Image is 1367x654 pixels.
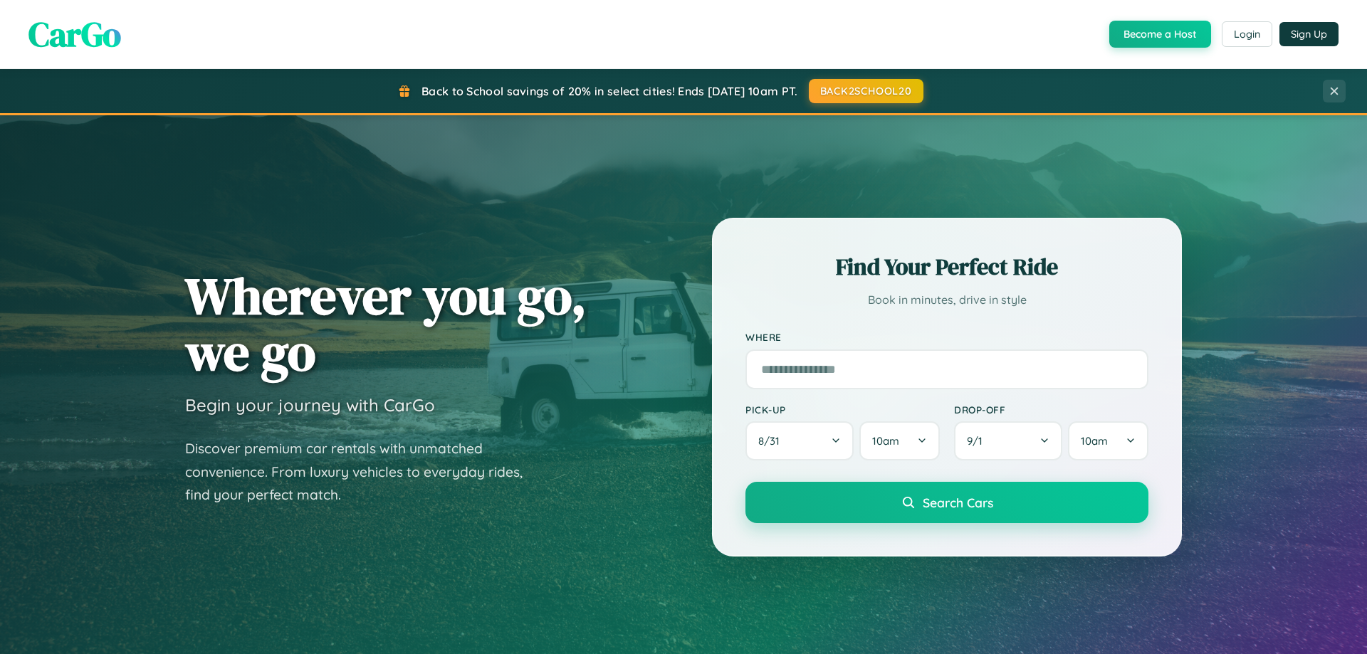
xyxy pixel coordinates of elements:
button: Sign Up [1279,22,1339,46]
button: 9/1 [954,421,1062,460]
label: Where [745,332,1148,344]
p: Discover premium car rentals with unmatched convenience. From luxury vehicles to everyday rides, ... [185,437,541,507]
button: Become a Host [1109,21,1211,48]
span: 8 / 31 [758,434,787,448]
p: Book in minutes, drive in style [745,290,1148,310]
button: 10am [859,421,940,460]
span: 10am [872,434,899,448]
button: 10am [1068,421,1148,460]
span: Search Cars [923,495,993,510]
label: Pick-up [745,404,940,416]
h1: Wherever you go, we go [185,268,587,380]
button: 8/31 [745,421,854,460]
button: Login [1222,21,1272,47]
label: Drop-off [954,404,1148,416]
button: Search Cars [745,482,1148,523]
h2: Find Your Perfect Ride [745,251,1148,283]
button: BACK2SCHOOL20 [809,79,923,103]
span: Back to School savings of 20% in select cities! Ends [DATE] 10am PT. [421,84,797,98]
span: 9 / 1 [967,434,990,448]
span: 10am [1081,434,1108,448]
span: CarGo [28,11,121,58]
h3: Begin your journey with CarGo [185,394,435,416]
